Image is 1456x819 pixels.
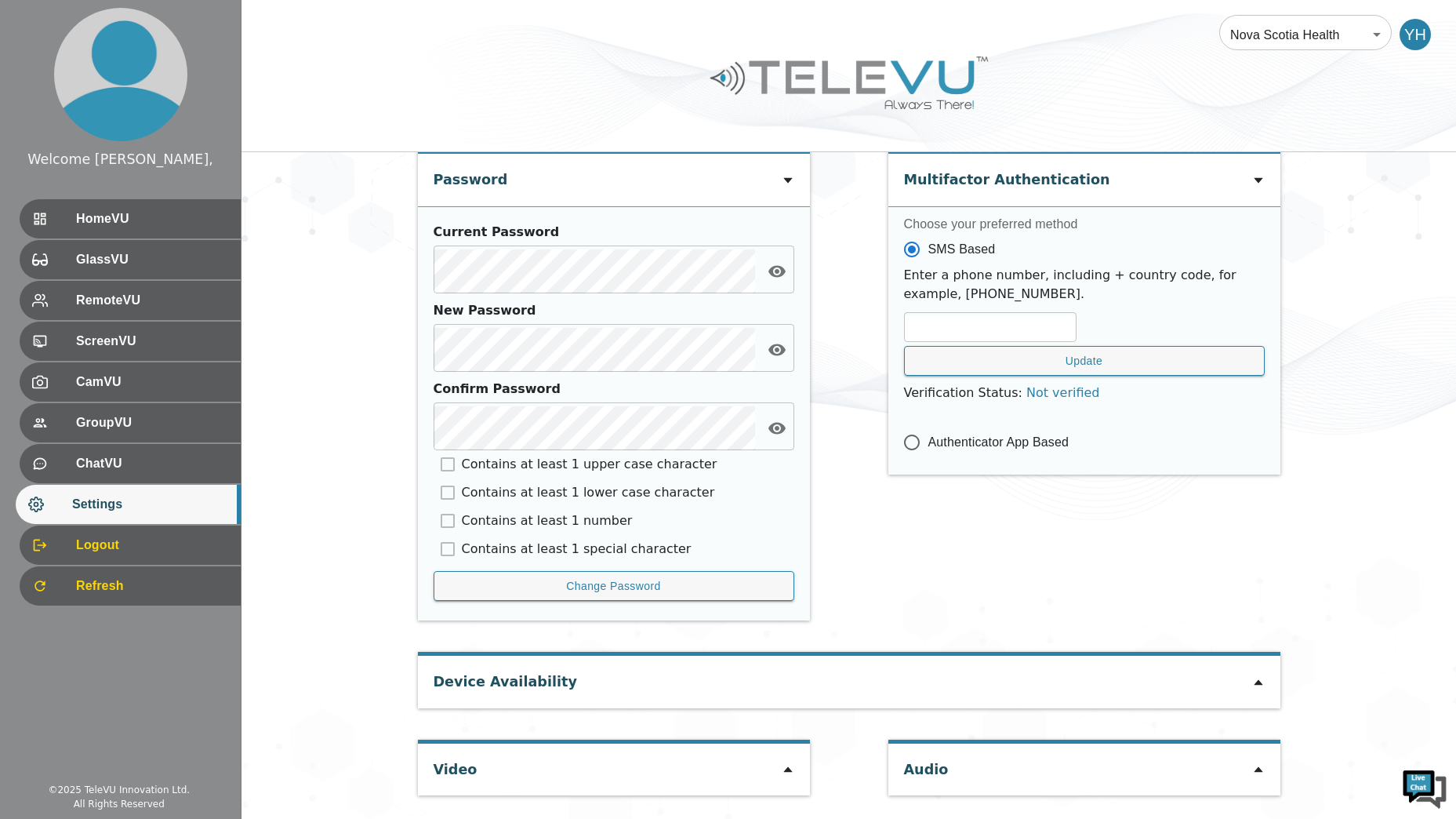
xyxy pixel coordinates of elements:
span: Refresh [76,577,228,595]
div: GroupVU [20,403,241,442]
div: Logout [20,526,241,565]
span: HomeVU [76,209,228,228]
img: profile.png [54,8,187,141]
img: Logo [708,50,990,115]
div: YH [1400,19,1431,50]
div: All Rights Reserved [74,797,165,811]
div: Multifactor Authentication [904,154,1110,198]
span: Not verified [1026,385,1100,400]
div: ChatVU [20,444,241,483]
div: Current Password [434,223,786,242]
div: CamVU [20,362,241,402]
button: Update [904,346,1265,377]
span: GroupVU [76,413,228,432]
div: HomeVU [20,199,241,238]
span: Settings [72,495,228,514]
div: Nova Scotia Health [1219,13,1392,56]
button: toggle password visibility [761,413,793,444]
span: SMS Based [928,240,996,259]
p: Contains at least 1 special character [462,540,692,559]
div: ScreenVU [20,322,241,361]
p: Verification Status : [904,384,1265,402]
span: ChatVU [76,454,228,473]
span: CamVU [76,373,228,391]
label: Choose your preferred method [904,215,1265,233]
p: Contains at least 1 lower case character [462,483,715,502]
p: Contains at least 1 upper case character [462,455,717,474]
div: GlassVU [20,240,241,279]
button: toggle password visibility [761,256,793,287]
div: Refresh [20,566,241,606]
div: Password [434,154,508,198]
div: New Password [434,301,786,320]
span: GlassVU [76,250,228,269]
button: toggle password visibility [761,334,793,366]
button: Change Password [434,571,794,602]
p: Enter a phone number, including + country code, for example, [PHONE_NUMBER]. [904,266,1265,304]
div: © 2025 TeleVU Innovation Ltd. [48,783,190,797]
div: Settings [16,485,241,524]
span: Authenticator App Based [928,433,1069,452]
p: Contains at least 1 number [462,511,633,530]
span: Logout [76,536,228,555]
span: ScreenVU [76,332,228,351]
div: RemoteVU [20,281,241,320]
div: Welcome [PERSON_NAME], [27,149,213,169]
div: Confirm Password [434,380,786,399]
img: Chat Widget [1401,764,1448,811]
span: RemoteVU [76,291,228,310]
div: Audio [904,744,949,788]
div: Video [434,744,477,788]
div: Device Availability [434,656,577,700]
